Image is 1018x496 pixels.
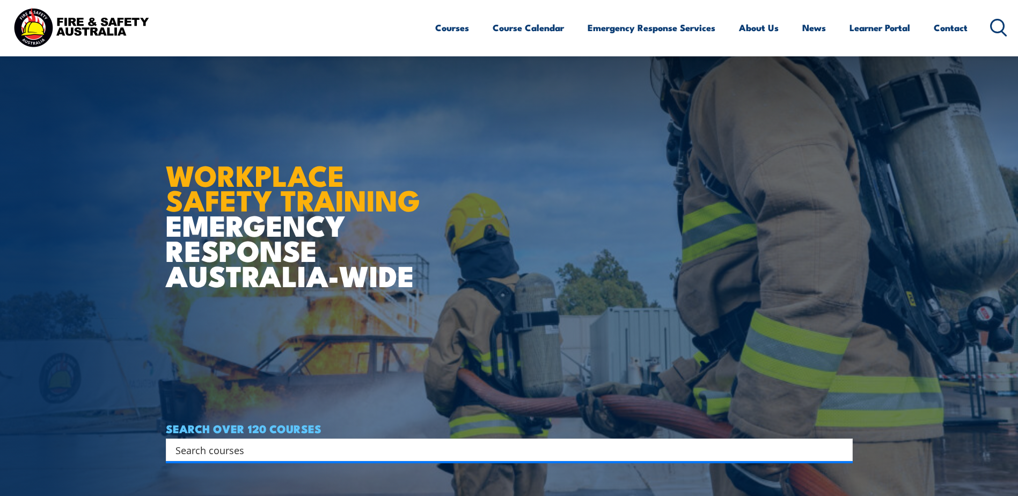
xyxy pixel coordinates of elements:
a: Courses [435,13,469,42]
a: About Us [739,13,779,42]
input: Search input [175,442,829,458]
button: Search magnifier button [834,442,849,457]
a: Contact [934,13,968,42]
strong: WORKPLACE SAFETY TRAINING [166,152,420,222]
h1: EMERGENCY RESPONSE AUSTRALIA-WIDE [166,135,428,288]
a: News [802,13,826,42]
a: Learner Portal [849,13,910,42]
form: Search form [178,442,831,457]
h4: SEARCH OVER 120 COURSES [166,422,853,434]
a: Course Calendar [493,13,564,42]
a: Emergency Response Services [588,13,715,42]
